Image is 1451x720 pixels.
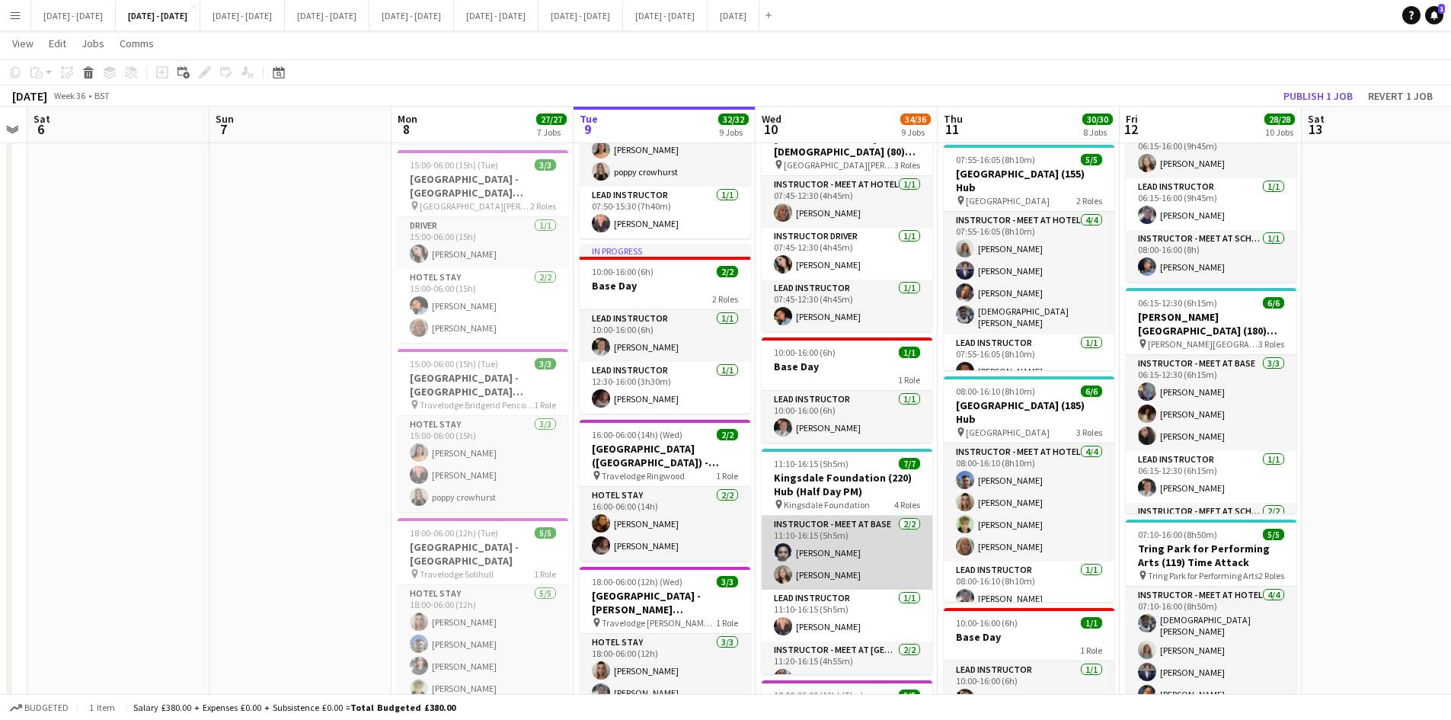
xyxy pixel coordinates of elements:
h3: Base Day [762,360,932,373]
span: 18:00-06:00 (12h) (Wed) [592,576,682,587]
app-card-role: Instructor - Meet at Base3/306:15-12:30 (6h15m)[PERSON_NAME][PERSON_NAME][PERSON_NAME] [1126,355,1296,451]
app-card-role: Instructor - Meet at Hotel4/407:55-16:05 (8h10m)[PERSON_NAME][PERSON_NAME][PERSON_NAME][DEMOGRAPH... [944,212,1114,334]
span: Sat [34,112,50,126]
span: 3/3 [717,576,738,587]
div: BST [94,90,110,101]
h3: Base Day [580,279,750,293]
a: 1 [1425,6,1443,24]
button: Budgeted [8,699,71,716]
app-card-role: Lead Instructor1/106:15-16:00 (9h45m)[PERSON_NAME] [1126,178,1296,230]
span: 3 Roles [894,159,920,171]
app-job-card: 15:00-06:00 (15h) (Tue)3/3[GEOGRAPHIC_DATA] - [GEOGRAPHIC_DATA][DEMOGRAPHIC_DATA] Travelodge Brid... [398,349,568,512]
button: [DATE] [708,1,759,30]
span: Travelodge [PERSON_NAME] M6 Northbound [602,617,716,629]
app-card-role: Instructor - Meet at Hotel1/107:45-12:30 (4h45m)[PERSON_NAME] [762,176,932,228]
h3: [GEOGRAPHIC_DATA] (155) Hub [944,167,1114,194]
span: Mon [398,112,417,126]
span: 34/36 [900,114,931,125]
span: 5/5 [899,690,920,701]
span: Travelodge Ringwood [602,470,685,482]
span: [GEOGRAPHIC_DATA] [966,427,1050,438]
div: 08:00-16:10 (8h10m)6/6[GEOGRAPHIC_DATA] (185) Hub [GEOGRAPHIC_DATA]3 RolesInstructor - Meet at Ho... [944,376,1114,602]
div: 9 Jobs [719,126,748,138]
app-job-card: 16:00-06:00 (14h) (Wed)2/2[GEOGRAPHIC_DATA] ([GEOGRAPHIC_DATA]) - [GEOGRAPHIC_DATA] Travelodge Ri... [580,420,750,561]
a: Jobs [75,34,110,53]
span: View [12,37,34,50]
span: 13 [1306,120,1325,138]
span: 4 Roles [894,499,920,510]
div: 06:15-16:00 (9h45m)3/3Streatham & [GEOGRAPHIC_DATA] (90) Hub Streatham & [GEOGRAPHIC_DATA]3 Roles... [1126,59,1296,282]
span: 3 Roles [1258,338,1284,350]
span: 12 [1123,120,1138,138]
span: 1 Role [898,374,920,386]
button: [DATE] - [DATE] [369,1,454,30]
span: 3/3 [535,358,556,370]
app-card-role: Instructor - Meet at School2/2 [1126,503,1296,577]
app-card-role: Instructor - Meet at [GEOGRAPHIC_DATA]2/211:20-16:15 (4h55m)[PERSON_NAME] [762,642,932,715]
span: 1/1 [1081,617,1102,629]
button: [DATE] - [DATE] [285,1,369,30]
app-job-card: 07:45-12:30 (4h45m)3/3[GEOGRAPHIC_DATA][DEMOGRAPHIC_DATA] (80) Hub (Half Day AM) [GEOGRAPHIC_DATA... [762,109,932,331]
span: Fri [1126,112,1138,126]
span: 1 Role [534,568,556,580]
span: 9 [577,120,598,138]
button: Publish 1 job [1277,86,1359,106]
span: 07:10-16:00 (8h50m) [1138,529,1217,540]
app-card-role: Instructor Driver1/107:45-12:30 (4h45m)[PERSON_NAME] [762,228,932,280]
span: 16:00-06:00 (14h) (Wed) [592,429,682,440]
button: [DATE] - [DATE] [454,1,539,30]
app-card-role: Instructor - Meet at Base1/106:15-16:00 (9h45m)[PERSON_NAME] [1126,126,1296,178]
app-card-role: Hotel Stay2/216:00-06:00 (14h)[PERSON_NAME][PERSON_NAME] [580,487,750,561]
span: 7 [213,120,234,138]
app-card-role: Lead Instructor1/107:45-12:30 (4h45m)[PERSON_NAME] [762,280,932,331]
app-card-role: Hotel Stay3/315:00-06:00 (15h)[PERSON_NAME][PERSON_NAME]poppy crowhurst [398,416,568,512]
span: 08:00-16:10 (8h10m) [956,386,1035,397]
span: 1 Role [1080,645,1102,656]
span: 10:00-16:00 (6h) [774,347,836,358]
button: [DATE] - [DATE] [539,1,623,30]
span: 1 Role [534,399,556,411]
span: 10:00-16:00 (6h) [956,617,1018,629]
span: 1 item [84,702,120,713]
app-card-role: Lead Instructor1/112:30-16:00 (3h30m)[PERSON_NAME] [580,362,750,414]
app-job-card: 10:00-16:00 (6h)1/1Base Day1 RoleLead Instructor1/110:00-16:00 (6h)[PERSON_NAME] [762,338,932,443]
span: Kingsdale Foundation [784,499,870,510]
span: 5/5 [1263,529,1284,540]
span: 18:00-06:00 (12h) (Thu) [774,690,864,701]
button: [DATE] - [DATE] [200,1,285,30]
button: [DATE] - [DATE] [623,1,708,30]
h3: [GEOGRAPHIC_DATA] - [PERSON_NAME][GEOGRAPHIC_DATA] [580,589,750,616]
span: 32/32 [718,114,749,125]
h3: [GEOGRAPHIC_DATA] ([GEOGRAPHIC_DATA]) - [GEOGRAPHIC_DATA] [580,442,750,469]
div: 8 Jobs [1083,126,1112,138]
app-card-role: Lead Instructor1/108:00-16:10 (8h10m)[PERSON_NAME] [944,562,1114,613]
span: Edit [49,37,66,50]
h3: Base Day [944,630,1114,644]
div: 9 Jobs [901,126,930,138]
span: Tring Park for Performing Arts [1148,570,1258,581]
h3: [PERSON_NAME][GEOGRAPHIC_DATA] (180) Hub (Half Day AM) [1126,310,1296,338]
h3: [GEOGRAPHIC_DATA] - [GEOGRAPHIC_DATA] [GEOGRAPHIC_DATA] [398,172,568,200]
div: 10 Jobs [1265,126,1294,138]
span: 07:55-16:05 (8h10m) [956,154,1035,165]
span: 8 [395,120,417,138]
span: 27/27 [536,114,567,125]
span: [GEOGRAPHIC_DATA][PERSON_NAME] [420,200,530,212]
span: Travelodge Bridgend Pencoed [420,399,534,411]
span: Budgeted [24,702,69,713]
app-job-card: 07:55-16:05 (8h10m)5/5[GEOGRAPHIC_DATA] (155) Hub [GEOGRAPHIC_DATA]2 RolesInstructor - Meet at Ho... [944,145,1114,370]
span: 10 [759,120,781,138]
span: 3 Roles [1076,427,1102,438]
div: In progress10:00-16:00 (6h)2/2Base Day2 RolesLead Instructor1/110:00-16:00 (6h)[PERSON_NAME]Lead ... [580,245,750,414]
span: 1 Role [716,470,738,482]
span: Comms [120,37,154,50]
span: [PERSON_NAME][GEOGRAPHIC_DATA] [1148,338,1258,350]
button: [DATE] - [DATE] [116,1,200,30]
h3: [GEOGRAPHIC_DATA] - [GEOGRAPHIC_DATA] [398,540,568,568]
app-card-role: Lead Instructor1/110:00-16:00 (6h)[PERSON_NAME] [944,661,1114,713]
button: [DATE] - [DATE] [31,1,116,30]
